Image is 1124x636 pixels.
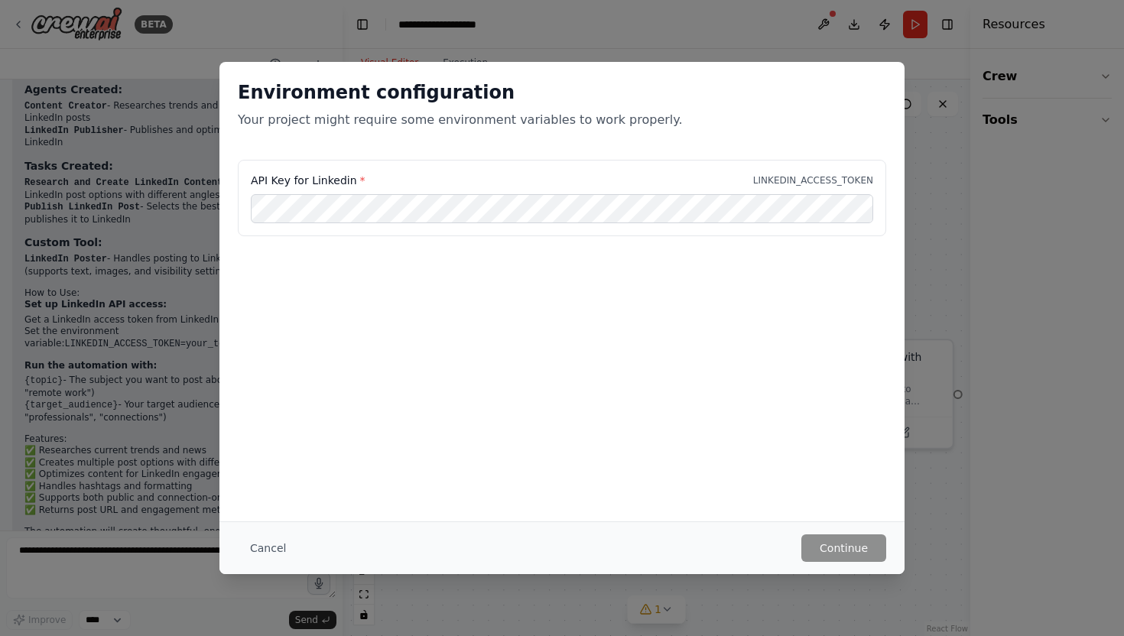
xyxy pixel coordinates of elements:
button: Continue [801,534,886,562]
label: API Key for Linkedin [251,173,365,188]
button: Cancel [238,534,298,562]
p: LINKEDIN_ACCESS_TOKEN [753,174,873,187]
h2: Environment configuration [238,80,886,105]
p: Your project might require some environment variables to work properly. [238,111,886,129]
